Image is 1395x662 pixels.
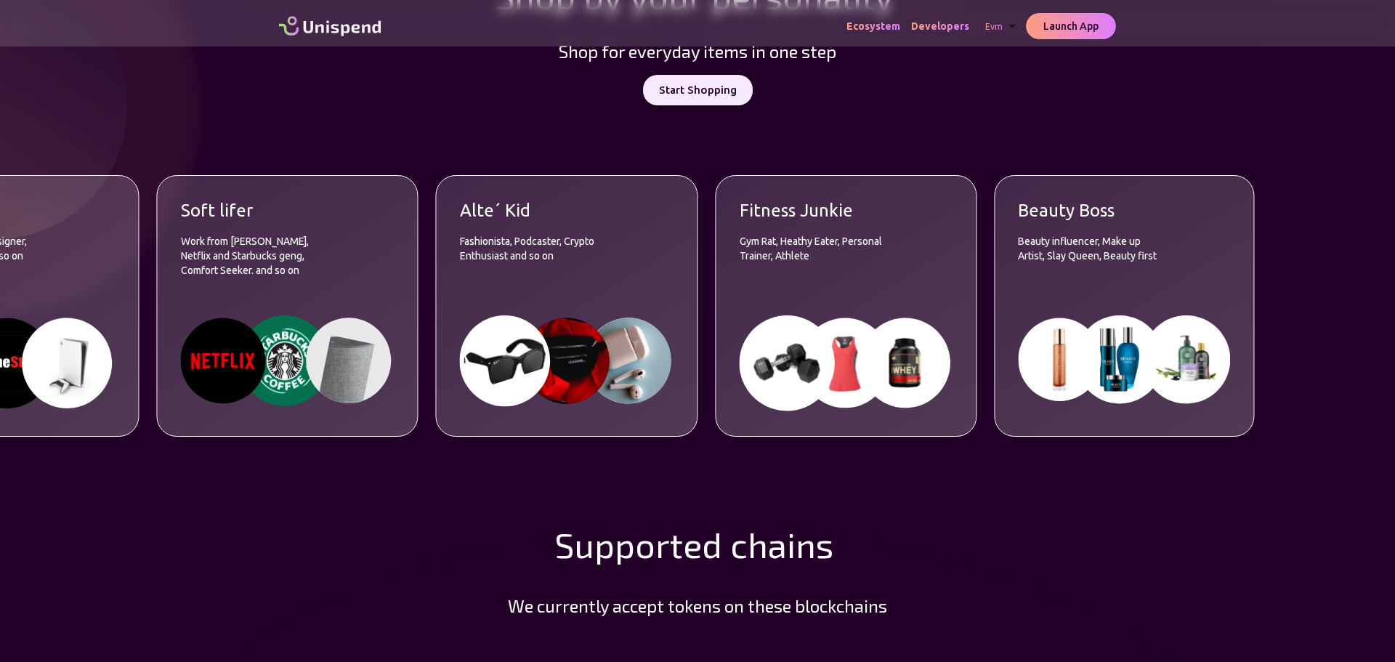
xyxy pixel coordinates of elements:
span: e [683,524,702,565]
span: a [768,524,787,565]
span: p [594,524,615,565]
span: s [816,524,833,565]
span: n [796,524,816,565]
div: evm [981,17,1026,36]
span: u [574,524,594,565]
p: Gym Rat, Heathy Eater, Personal Trainer, Athlete [740,234,885,292]
p: Beauty influencer, Make up Artist, Slay Queen, Beauty first [1018,234,1163,292]
p: Soft lifer [181,199,326,222]
img: Fitness Junkie [740,315,953,411]
span: h [748,524,768,565]
p: Fashionista, Podcaster, Crypto Enthusiast and so on [460,234,605,292]
img: Beauty Boss [1018,315,1230,404]
span: o [635,524,655,565]
span: d [702,524,722,565]
span: r [655,524,670,565]
span: Ecosystem [846,20,900,32]
span: i [787,524,796,565]
span: We currently accept tokens on these blockchains [508,595,887,616]
span: t [670,524,683,565]
button: Start Shopping [643,75,753,105]
img: Soft lifer [181,315,395,405]
span: evm [985,22,1003,31]
p: Alte´ Kid [460,199,605,222]
span: Developers [911,20,969,32]
span: Shop for everyday items in one step [559,41,836,62]
p: Beauty Boss [1018,199,1163,222]
img: Alte´ Kid [460,315,674,406]
button: Launch App [1026,13,1116,40]
span: c [730,524,748,565]
p: Fitness Junkie [740,199,885,222]
span: S [554,524,574,565]
span: p [615,524,635,565]
p: Work from [PERSON_NAME], Netflix and Starbucks geng, Comfort Seeker. and so on [181,234,326,292]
